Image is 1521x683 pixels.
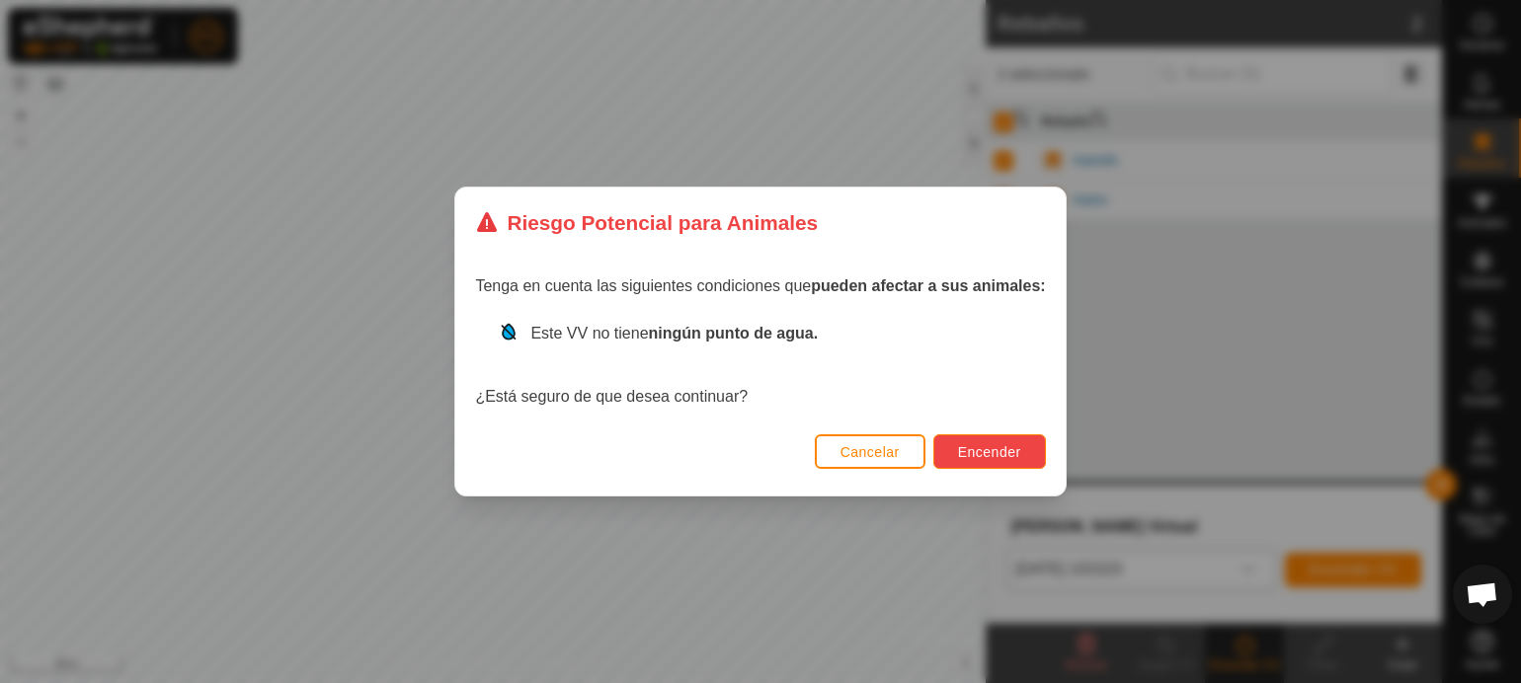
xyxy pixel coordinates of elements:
div: Riesgo Potencial para Animales [475,207,818,238]
span: Tenga en cuenta las siguientes condiciones que [475,277,1045,294]
strong: ningún punto de agua. [649,325,819,341]
strong: pueden afectar a sus animales: [811,277,1045,294]
span: Cancelar [841,444,900,460]
span: Encender [958,444,1021,460]
div: ¿Está seguro de que desea continuar? [475,322,1045,409]
button: Cancelar [815,434,925,469]
span: Este VV no tiene [530,325,818,341]
button: Encender [933,434,1046,469]
div: Chat abierto [1453,565,1512,624]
